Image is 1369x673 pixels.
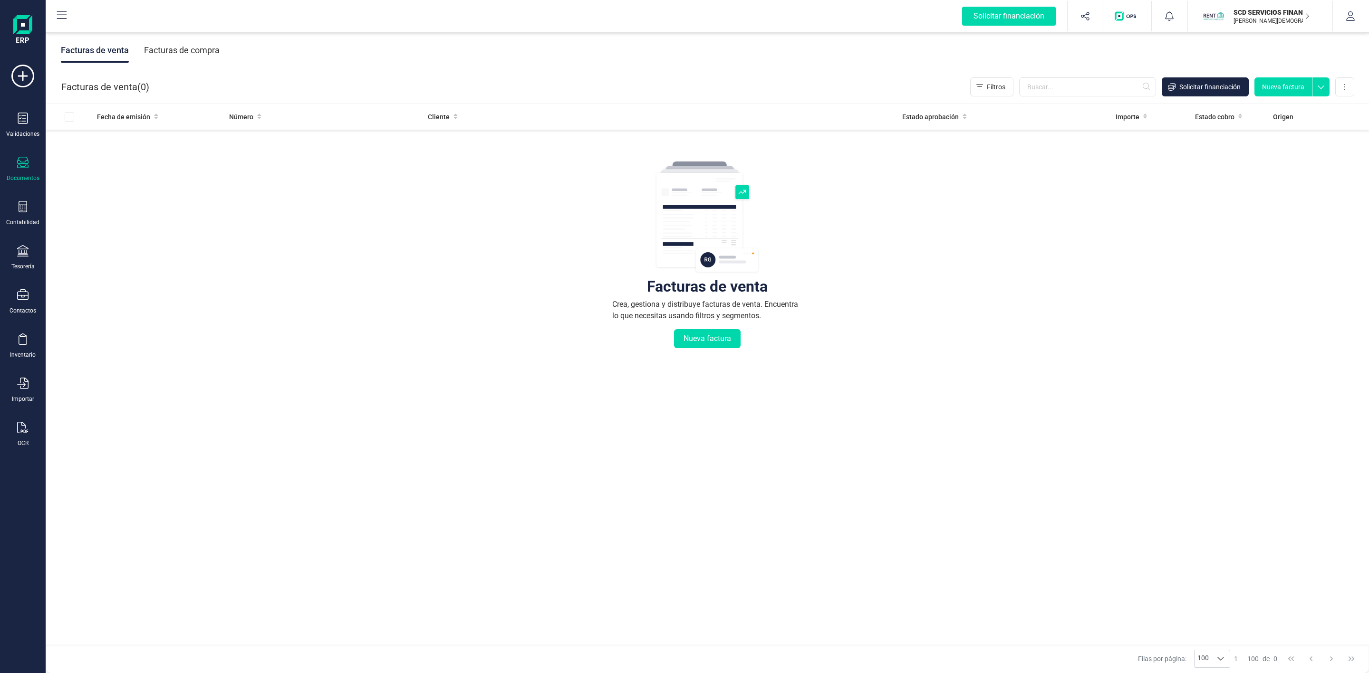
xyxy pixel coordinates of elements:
[141,80,146,94] span: 0
[1109,1,1146,31] button: Logo de OPS
[951,1,1067,31] button: Solicitar financiación
[61,77,149,96] div: Facturas de venta ( )
[1234,654,1277,664] div: -
[1234,8,1310,17] p: SCD SERVICIOS FINANCIEROS SL
[970,77,1013,96] button: Filtros
[674,329,741,348] button: Nueva factura
[655,160,760,274] img: img-empty-table.svg
[144,38,220,63] div: Facturas de compra
[962,7,1056,26] div: Solicitar financiación
[1273,654,1277,664] span: 0
[6,130,39,138] div: Validaciones
[229,112,253,122] span: Número
[1203,6,1224,27] img: SC
[1322,650,1340,668] button: Next Page
[97,112,150,122] span: Fecha de emisión
[1195,650,1212,667] span: 100
[10,307,36,314] div: Contactos
[1116,112,1139,122] span: Importe
[10,351,36,359] div: Inventario
[1234,17,1310,25] p: [PERSON_NAME][DEMOGRAPHIC_DATA][DEMOGRAPHIC_DATA]
[6,218,39,226] div: Contabilidad
[1263,654,1270,664] span: de
[12,395,34,403] div: Importar
[1282,650,1300,668] button: First Page
[1302,650,1320,668] button: Previous Page
[1162,77,1249,96] button: Solicitar financiación
[428,112,450,122] span: Cliente
[1199,1,1321,31] button: SCSCD SERVICIOS FINANCIEROS SL[PERSON_NAME][DEMOGRAPHIC_DATA][DEMOGRAPHIC_DATA]
[1254,77,1312,96] button: Nueva factura
[1247,654,1259,664] span: 100
[1115,11,1140,21] img: Logo de OPS
[647,282,768,291] div: Facturas de venta
[902,112,959,122] span: Estado aprobación
[1234,654,1238,664] span: 1
[1195,112,1234,122] span: Estado cobro
[11,263,35,270] div: Tesorería
[1342,650,1360,668] button: Last Page
[61,38,129,63] div: Facturas de venta
[18,439,29,447] div: OCR
[7,174,39,182] div: Documentos
[612,299,802,322] div: Crea, gestiona y distribuye facturas de venta. Encuentra lo que necesitas usando filtros y segmen...
[1273,112,1293,122] span: Origen
[1179,82,1241,92] span: Solicitar financiación
[1019,77,1156,96] input: Buscar...
[1138,650,1230,668] div: Filas por página:
[13,15,32,46] img: Logo Finanedi
[987,82,1005,92] span: Filtros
